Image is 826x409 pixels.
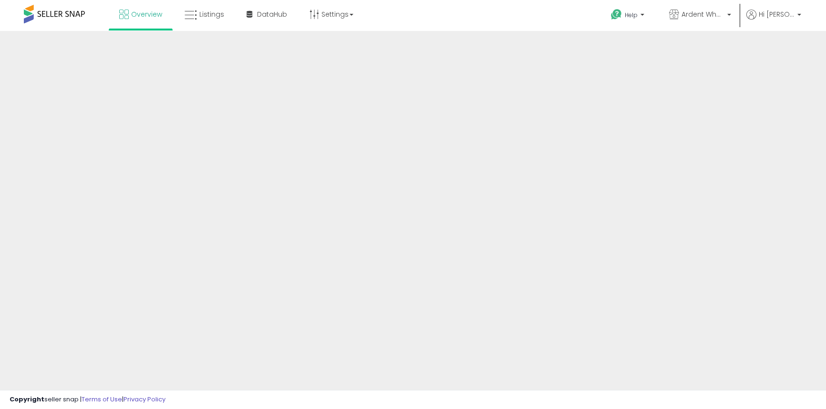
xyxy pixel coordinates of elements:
div: seller snap | | [10,395,165,404]
a: Privacy Policy [124,395,165,404]
span: DataHub [257,10,287,19]
span: Help [625,11,638,19]
a: Hi [PERSON_NAME] [746,10,801,31]
span: Ardent Wholesale [681,10,724,19]
span: Overview [131,10,162,19]
span: Listings [199,10,224,19]
a: Terms of Use [82,395,122,404]
span: Hi [PERSON_NAME] [759,10,795,19]
i: Get Help [610,9,622,20]
strong: Copyright [10,395,44,404]
a: Help [603,1,654,31]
